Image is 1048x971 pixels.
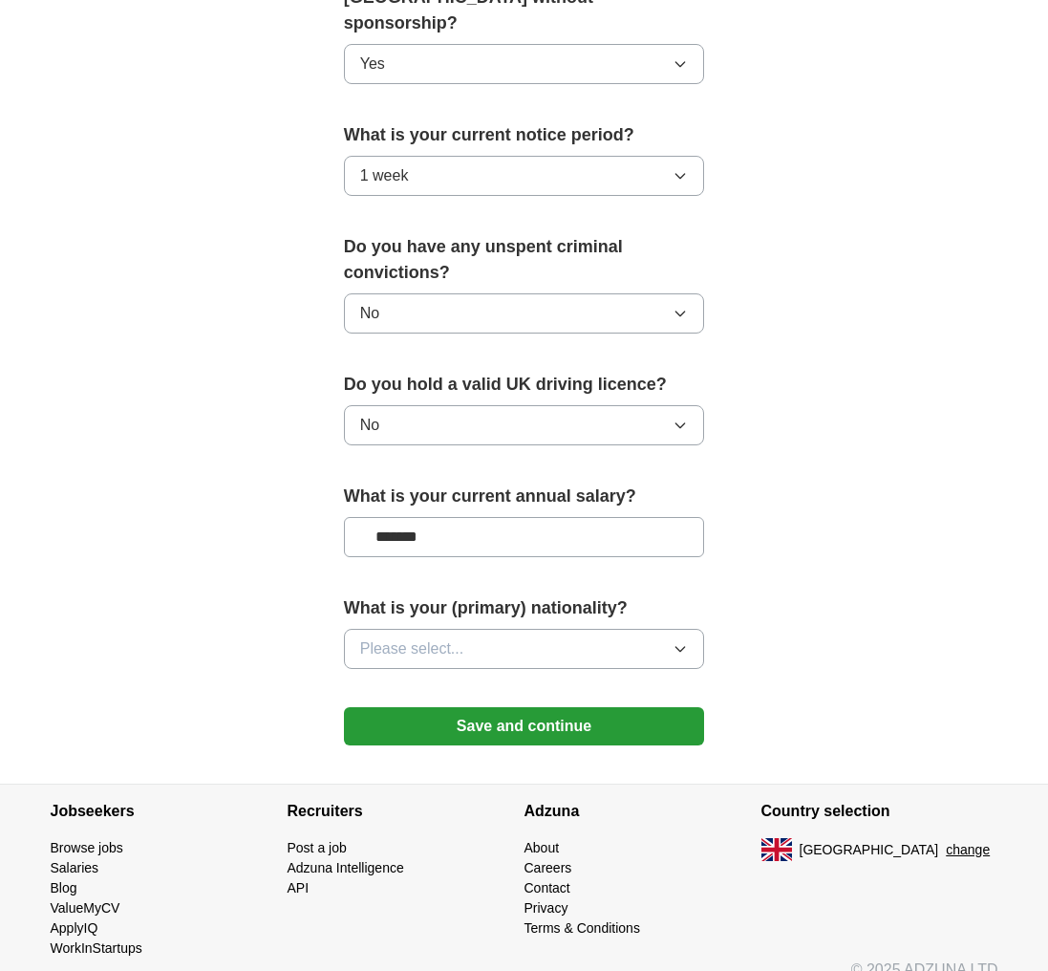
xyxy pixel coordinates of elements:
a: Browse jobs [51,840,123,855]
label: Do you have any unspent criminal convictions? [344,234,705,286]
span: Please select... [360,637,464,660]
a: Privacy [524,900,568,916]
a: API [288,880,310,895]
button: Yes [344,44,705,84]
img: UK flag [761,838,792,861]
a: Contact [524,880,570,895]
button: Save and continue [344,707,705,745]
a: Terms & Conditions [524,920,640,936]
button: No [344,405,705,445]
a: Adzuna Intelligence [288,860,404,875]
a: Salaries [51,860,99,875]
button: No [344,293,705,334]
a: Blog [51,880,77,895]
a: Careers [524,860,572,875]
span: No [360,302,379,325]
label: What is your current notice period? [344,122,705,148]
a: About [524,840,560,855]
a: Post a job [288,840,347,855]
span: 1 week [360,164,409,187]
button: change [946,840,990,860]
span: Yes [360,53,385,76]
span: [GEOGRAPHIC_DATA] [800,840,939,860]
h4: Country selection [761,785,998,838]
button: 1 week [344,156,705,196]
label: Do you hold a valid UK driving licence? [344,372,705,398]
a: ApplyIQ [51,920,98,936]
a: ValueMyCV [51,900,120,916]
label: What is your (primary) nationality? [344,595,705,621]
label: What is your current annual salary? [344,484,705,509]
a: WorkInStartups [51,940,142,956]
span: No [360,414,379,437]
button: Please select... [344,629,705,669]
